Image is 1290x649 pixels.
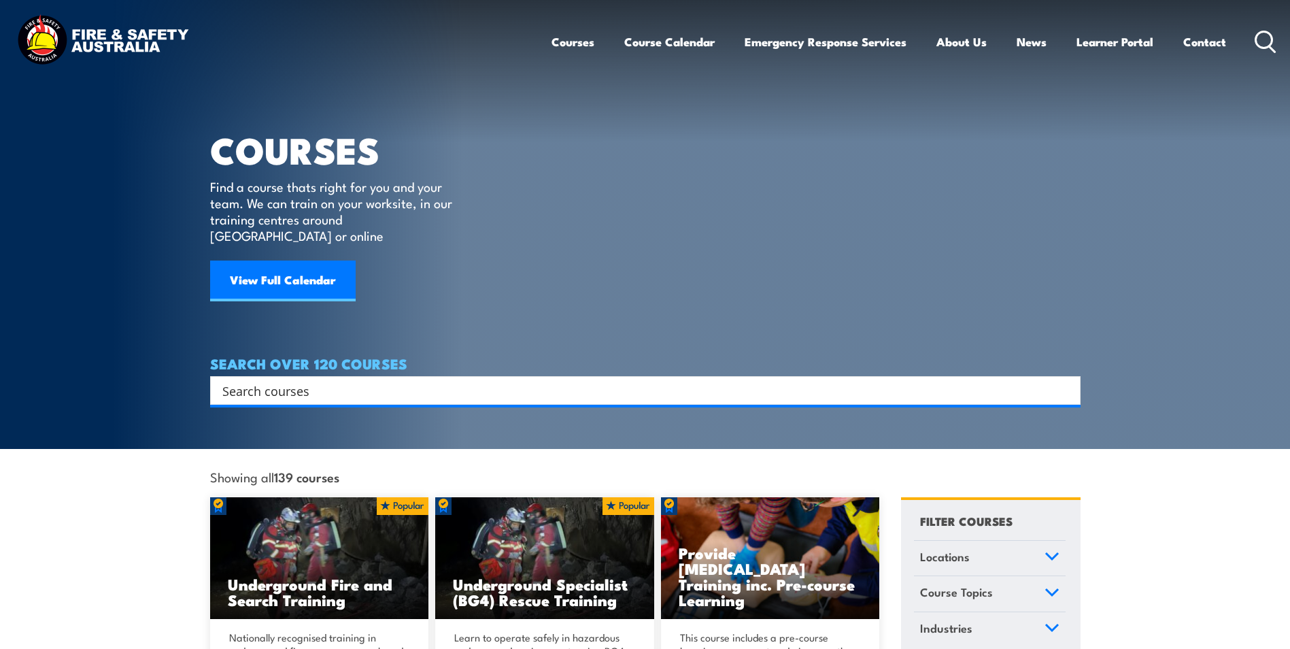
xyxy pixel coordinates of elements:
[435,497,654,620] a: Underground Specialist (BG4) Rescue Training
[920,619,972,637] span: Industries
[210,497,429,620] img: Underground mine rescue
[453,576,636,608] h3: Underground Specialist (BG4) Rescue Training
[661,497,880,620] a: Provide [MEDICAL_DATA] Training inc. Pre-course Learning
[745,24,906,60] a: Emergency Response Services
[914,541,1066,576] a: Locations
[210,133,472,165] h1: COURSES
[225,381,1053,400] form: Search form
[210,469,339,484] span: Showing all
[551,24,594,60] a: Courses
[210,356,1081,371] h4: SEARCH OVER 120 COURSES
[1057,381,1076,400] button: Search magnifier button
[210,497,429,620] a: Underground Fire and Search Training
[679,545,862,608] h3: Provide [MEDICAL_DATA] Training inc. Pre-course Learning
[661,497,880,620] img: Low Voltage Rescue and Provide CPR
[920,548,970,566] span: Locations
[210,261,356,301] a: View Full Calendar
[624,24,715,60] a: Course Calendar
[920,512,1013,530] h4: FILTER COURSES
[228,576,411,608] h3: Underground Fire and Search Training
[914,576,1066,612] a: Course Topics
[274,467,339,486] strong: 139 courses
[914,612,1066,648] a: Industries
[210,178,458,244] p: Find a course thats right for you and your team. We can train on your worksite, in our training c...
[435,497,654,620] img: Underground mine rescue
[1076,24,1153,60] a: Learner Portal
[1183,24,1226,60] a: Contact
[936,24,987,60] a: About Us
[1017,24,1047,60] a: News
[920,583,993,601] span: Course Topics
[222,380,1051,401] input: Search input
